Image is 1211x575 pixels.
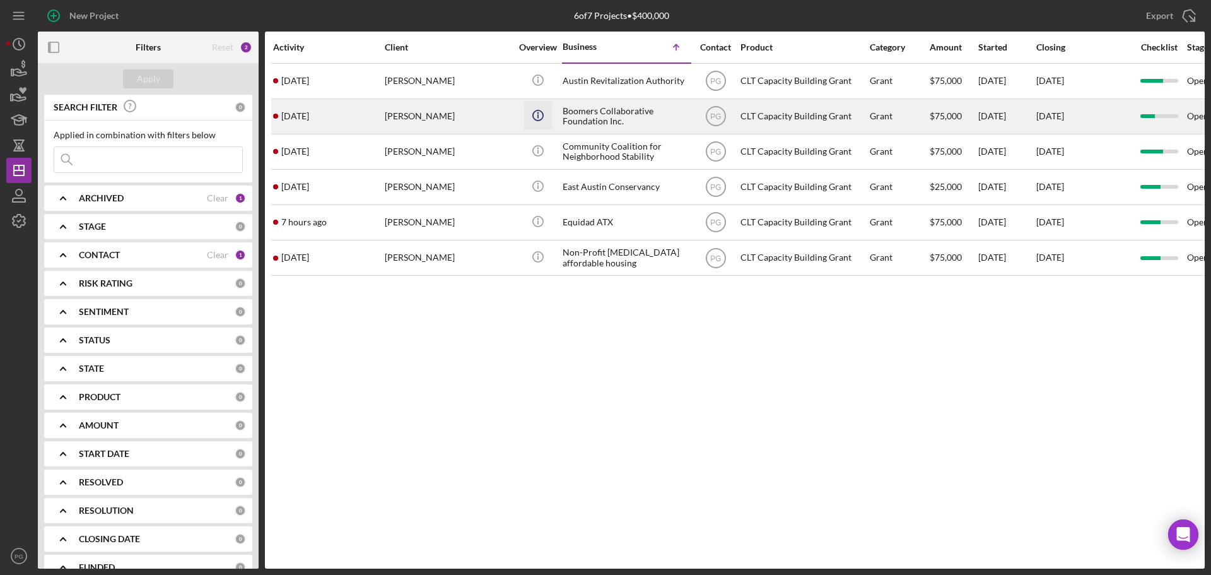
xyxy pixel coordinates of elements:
div: 0 [235,505,246,516]
div: 0 [235,363,246,374]
div: Equidad ATX [563,206,689,239]
time: 2025-07-30 22:30 [281,252,309,263]
div: [PERSON_NAME] [385,135,511,169]
div: [DATE] [978,100,1035,133]
b: STAGE [79,222,106,232]
div: 2 [240,41,252,54]
time: 2025-07-31 21:51 [281,146,309,157]
b: RISK RATING [79,278,132,288]
div: Grant [870,135,928,169]
div: [PERSON_NAME] [385,170,511,204]
div: 0 [235,533,246,545]
div: [PERSON_NAME] [385,206,511,239]
b: STATE [79,364,104,374]
div: Apply [137,69,160,88]
b: SEARCH FILTER [54,102,117,112]
button: PG [6,543,32,569]
div: CLT Capacity Building Grant [740,64,867,98]
time: 2025-07-24 15:46 [281,76,309,86]
time: 2025-08-11 12:27 [281,217,327,227]
time: [DATE] [1036,110,1064,121]
div: East Austin Conservancy [563,170,689,204]
div: 1 [235,193,246,204]
div: Overview [514,42,561,52]
time: [DATE] [1036,252,1064,263]
b: START DATE [79,449,129,459]
text: PG [710,183,721,192]
text: PG [710,112,721,121]
div: Austin Revitalization Authority [563,64,689,98]
div: 1 [235,249,246,261]
div: 0 [235,102,246,113]
div: Grant [870,64,928,98]
div: Checklist [1132,42,1186,52]
b: ARCHIVED [79,193,124,203]
b: CONTACT [79,250,120,260]
div: CLT Capacity Building Grant [740,135,867,169]
div: 0 [235,448,246,459]
div: Clear [207,193,228,203]
b: PRODUCT [79,392,120,402]
div: Contact [692,42,739,52]
div: Client [385,42,511,52]
div: [PERSON_NAME] [385,100,511,133]
div: Business [563,42,626,52]
div: Grant [870,170,928,204]
div: Open Intercom Messenger [1168,519,1198,550]
div: CLT Capacity Building Grant [740,100,867,133]
div: 0 [235,562,246,573]
div: 0 [235,221,246,232]
div: $75,000 [930,135,977,169]
div: 6 of 7 Projects • $400,000 [574,11,669,21]
button: Export [1133,3,1205,28]
div: Grant [870,241,928,275]
text: PG [710,218,721,227]
div: CLT Capacity Building Grant [740,206,867,239]
b: SENTIMENT [79,307,129,317]
b: CLOSING DATE [79,534,140,544]
div: Grant [870,100,928,133]
div: CLT Capacity Building Grant [740,170,867,204]
div: [DATE] [978,64,1035,98]
div: Started [978,42,1035,52]
div: $75,000 [930,241,977,275]
text: PG [710,254,721,263]
time: [DATE] [1036,216,1064,227]
b: Filters [136,42,161,52]
div: [DATE] [978,135,1035,169]
div: $75,000 [930,206,977,239]
div: [PERSON_NAME] [385,241,511,275]
text: PG [710,148,721,157]
text: PG [15,553,23,560]
time: [DATE] [1036,146,1064,157]
div: $25,000 [930,170,977,204]
div: New Project [69,3,119,28]
div: Category [870,42,928,52]
div: [DATE] [978,206,1035,239]
div: Activity [273,42,383,52]
time: 2025-07-30 16:19 [281,182,309,192]
div: Clear [207,250,228,260]
div: Amount [930,42,977,52]
b: FUNDED [79,562,115,572]
text: PG [710,77,721,86]
b: RESOLUTION [79,506,134,516]
div: Community Coalition for Neighborhood Stability [563,135,689,169]
div: 0 [235,420,246,431]
div: [DATE] [978,241,1035,275]
time: 2025-07-31 14:45 [281,111,309,121]
div: 0 [235,335,246,346]
div: Closing [1036,42,1131,52]
div: CLT Capacity Building Grant [740,241,867,275]
div: 0 [235,477,246,488]
div: 0 [235,306,246,317]
b: AMOUNT [79,420,119,430]
div: [DATE] [978,170,1035,204]
div: Product [740,42,867,52]
b: RESOLVED [79,477,123,487]
div: [PERSON_NAME] [385,64,511,98]
div: Export [1146,3,1173,28]
div: $75,000 [930,100,977,133]
div: 0 [235,278,246,289]
b: STATUS [79,335,110,345]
